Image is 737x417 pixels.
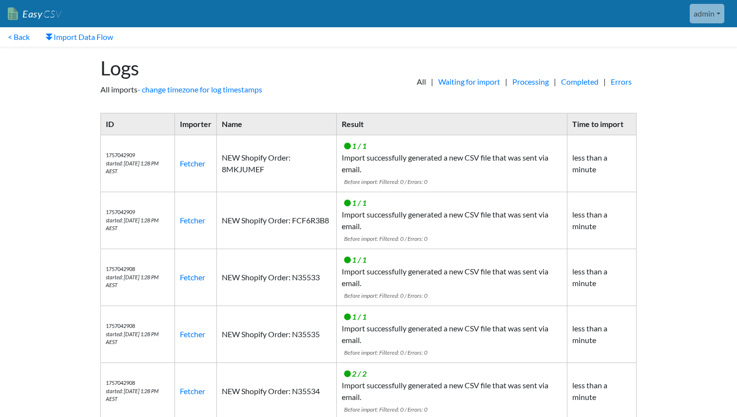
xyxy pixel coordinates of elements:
span: Before import: Filtered: 0 / Errors: 0 [344,178,427,185]
td: NEW Shopify Order: N35535 [217,306,337,363]
span: All [412,76,431,88]
span: 2 / 2 [344,369,367,378]
td: Import successfully generated a new CSV file that was sent via email. [337,192,567,249]
span: Before import: Filtered: 0 / Errors: 0 [344,235,427,242]
div: | | | | [368,47,646,105]
a: Fetcher [180,216,205,225]
th: ID [101,113,175,135]
p: All imports [100,84,359,95]
a: Fetcher [180,159,205,168]
td: 1757042909 [101,192,175,249]
td: less than a minute [567,135,636,192]
a: Fetcher [180,329,205,339]
i: started: [DATE] 1:28 PM AEST [106,274,158,289]
a: admin [690,4,724,23]
span: 1 / 1 [344,255,367,264]
td: NEW Shopify Order: FCF6R3B8 [217,192,337,249]
th: Time to import [567,113,636,135]
td: NEW Shopify Order: N35533 [217,249,337,306]
a: Processing [507,76,554,88]
td: less than a minute [567,192,636,249]
i: started: [DATE] 1:28 PM AEST [106,160,158,175]
span: Before import: Filtered: 0 / Errors: 0 [344,292,427,299]
td: Import successfully generated a new CSV file that was sent via email. [337,306,567,363]
span: 1 / 1 [344,198,367,207]
td: 1757042908 [101,249,175,306]
th: Importer [175,113,217,135]
td: 1757042908 [101,306,175,363]
a: Waiting for import [433,76,505,88]
i: started: [DATE] 1:28 PM AEST [106,388,158,402]
td: Import successfully generated a new CSV file that was sent via email. [337,135,567,192]
span: Before import: Filtered: 0 / Errors: 0 [344,349,427,356]
a: Fetcher [180,272,205,282]
th: Result [337,113,567,135]
td: NEW Shopify Order: 8MKJUMEF [217,135,337,192]
span: CSV [42,8,61,20]
span: Before import: Filtered: 0 / Errors: 0 [344,406,427,413]
a: Fetcher [180,386,205,396]
span: 1 / 1 [344,141,367,150]
th: Name [217,113,337,135]
a: Completed [556,76,603,88]
td: less than a minute [567,249,636,306]
a: - change timezone for log timestamps [137,85,262,94]
a: Errors [606,76,637,88]
h1: Logs [100,56,359,80]
i: started: [DATE] 1:28 PM AEST [106,331,158,345]
td: 1757042909 [101,135,175,192]
a: Import Data Flow [38,27,121,47]
i: started: [DATE] 1:28 PM AEST [106,217,158,232]
a: EasyCSV [8,4,61,24]
td: Import successfully generated a new CSV file that was sent via email. [337,249,567,306]
td: less than a minute [567,306,636,363]
span: 1 / 1 [344,312,367,321]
